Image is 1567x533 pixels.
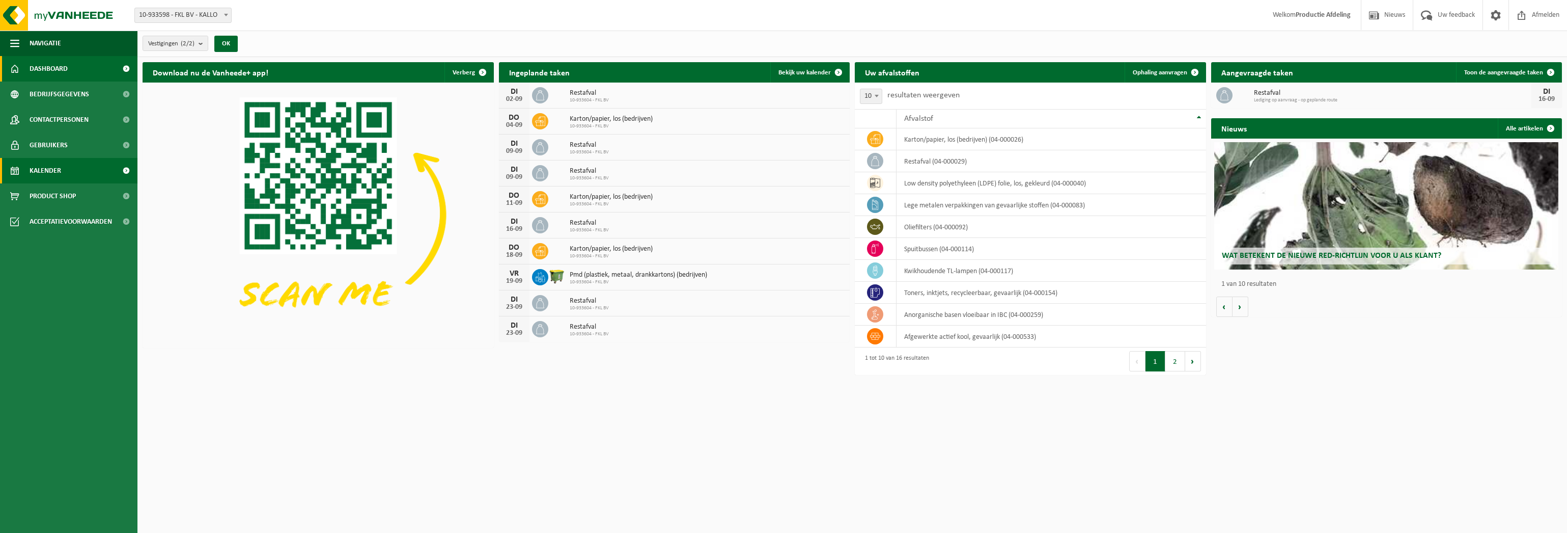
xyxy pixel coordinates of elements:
span: 10-933604 - FKL BV [570,123,653,129]
td: low density polyethyleen (LDPE) folie, los, gekleurd (04-000040) [897,172,1206,194]
span: 10-933604 - FKL BV [570,149,609,155]
span: Karton/papier, los (bedrijven) [570,245,653,253]
button: Next [1185,351,1201,371]
span: 10-933604 - FKL BV [570,305,609,311]
div: DI [504,218,524,226]
h2: Ingeplande taken [499,62,580,82]
div: 04-09 [504,122,524,129]
button: 1 [1145,351,1165,371]
span: Navigatie [30,31,61,56]
div: DI [504,322,524,330]
span: Vestigingen [148,36,194,51]
span: Acceptatievoorwaarden [30,209,112,234]
td: spuitbussen (04-000114) [897,238,1206,260]
a: Bekijk uw kalender [770,62,849,83]
td: restafval (04-000029) [897,150,1206,172]
h2: Download nu de Vanheede+ app! [143,62,278,82]
div: 18-09 [504,252,524,259]
div: DI [504,88,524,96]
td: karton/papier, los (bedrijven) (04-000026) [897,128,1206,150]
span: Toon de aangevraagde taken [1464,69,1543,76]
h2: Aangevraagde taken [1211,62,1303,82]
td: afgewerkte actief kool, gevaarlijk (04-000533) [897,326,1206,348]
button: Volgende [1233,297,1248,317]
a: Ophaling aanvragen [1125,62,1205,83]
label: resultaten weergeven [887,91,960,99]
p: 1 van 10 resultaten [1221,281,1557,288]
button: OK [214,36,238,52]
div: DI [1536,88,1557,96]
span: Wat betekent de nieuwe RED-richtlijn voor u als klant? [1222,252,1441,260]
td: anorganische basen vloeibaar in IBC (04-000259) [897,304,1206,326]
span: Kalender [30,158,61,183]
span: 10-933604 - FKL BV [570,253,653,259]
span: Bekijk uw kalender [778,69,831,76]
div: 02-09 [504,96,524,103]
span: Lediging op aanvraag - op geplande route [1254,97,1532,103]
td: oliefilters (04-000092) [897,216,1206,238]
div: 09-09 [504,148,524,155]
div: 1 tot 10 van 16 resultaten [860,350,929,372]
div: 19-09 [504,278,524,285]
span: Restafval [570,297,609,305]
span: Restafval [1254,89,1532,97]
a: Alle artikelen [1498,118,1561,139]
button: Verberg [444,62,493,83]
button: Vestigingen(2/2) [143,36,208,51]
td: kwikhoudende TL-lampen (04-000117) [897,260,1206,282]
div: DI [504,140,524,148]
span: Product Shop [30,183,76,209]
img: WB-1100-HPE-GN-51 [548,268,566,285]
span: Karton/papier, los (bedrijven) [570,115,653,123]
div: 23-09 [504,330,524,337]
span: Ophaling aanvragen [1133,69,1187,76]
div: DO [504,244,524,252]
div: 16-09 [504,226,524,233]
img: Download de VHEPlus App [143,83,494,346]
span: 10-933598 - FKL BV - KALLO [135,8,231,22]
span: 10 [860,89,882,104]
span: Dashboard [30,56,68,82]
span: Gebruikers [30,132,68,158]
div: 09-09 [504,174,524,181]
div: DO [504,192,524,200]
button: Previous [1129,351,1145,371]
span: Restafval [570,323,609,331]
div: DI [504,296,524,304]
span: Afvalstof [904,115,933,123]
h2: Nieuws [1211,118,1257,138]
a: Toon de aangevraagde taken [1456,62,1561,83]
span: 10 [860,89,882,103]
span: Verberg [453,69,475,76]
span: Karton/papier, los (bedrijven) [570,193,653,201]
span: 10-933604 - FKL BV [570,331,609,337]
div: 11-09 [504,200,524,207]
button: 2 [1165,351,1185,371]
td: lege metalen verpakkingen van gevaarlijke stoffen (04-000083) [897,194,1206,216]
span: 10-933604 - FKL BV [570,279,707,285]
span: 10-933604 - FKL BV [570,227,609,233]
span: Restafval [570,141,609,149]
div: DO [504,114,524,122]
span: Bedrijfsgegevens [30,82,89,107]
count: (2/2) [181,40,194,47]
span: Contactpersonen [30,107,89,132]
div: VR [504,270,524,278]
span: Restafval [570,89,609,97]
div: DI [504,166,524,174]
span: 10-933604 - FKL BV [570,201,653,207]
h2: Uw afvalstoffen [855,62,930,82]
span: Restafval [570,167,609,175]
div: 23-09 [504,304,524,311]
button: Vorige [1216,297,1233,317]
span: 10-933604 - FKL BV [570,97,609,103]
td: toners, inktjets, recycleerbaar, gevaarlijk (04-000154) [897,282,1206,304]
span: 10-933604 - FKL BV [570,175,609,181]
div: 16-09 [1536,96,1557,103]
a: Wat betekent de nieuwe RED-richtlijn voor u als klant? [1214,142,1558,270]
strong: Productie Afdeling [1296,11,1351,19]
span: 10-933598 - FKL BV - KALLO [134,8,232,23]
span: Restafval [570,219,609,227]
span: Pmd (plastiek, metaal, drankkartons) (bedrijven) [570,271,707,279]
